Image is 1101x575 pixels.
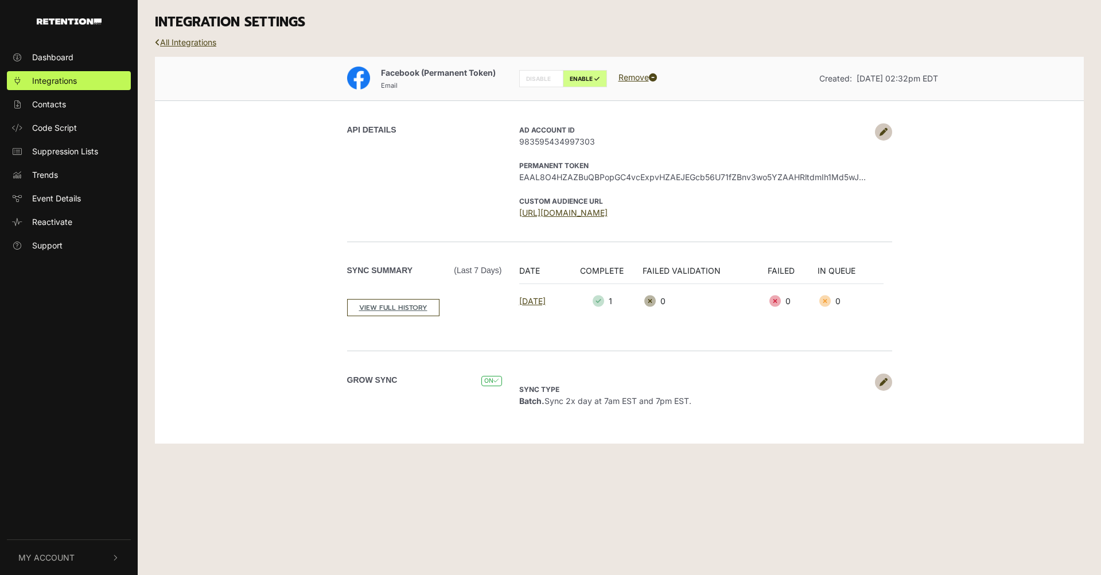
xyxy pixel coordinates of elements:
[32,169,58,181] span: Trends
[347,265,502,277] label: Sync Summary
[7,540,131,575] button: My Account
[347,374,398,386] label: Grow Sync
[519,197,603,205] strong: CUSTOM AUDIENCE URL
[7,142,131,161] a: Suppression Lists
[155,14,1084,30] h3: INTEGRATION SETTINGS
[519,126,575,134] strong: AD Account ID
[519,135,869,147] span: 983595434997303
[519,70,563,87] label: DISABLE
[32,51,73,63] span: Dashboard
[347,299,439,316] a: VIEW FULL HISTORY
[519,385,559,394] strong: Sync type
[568,265,643,284] th: COMPLETE
[519,265,568,284] th: DATE
[643,265,768,284] th: FAILED VALIDATION
[32,98,66,110] span: Contacts
[381,81,398,90] small: Email
[519,208,608,217] a: [URL][DOMAIN_NAME]
[7,71,131,90] a: Integrations
[519,396,544,406] strong: Batch.
[7,189,131,208] a: Event Details
[18,551,75,564] span: My Account
[32,192,81,204] span: Event Details
[381,68,496,77] span: Facebook (Permanent Token)
[32,239,63,251] span: Support
[454,265,501,277] span: (Last 7 days)
[347,67,370,90] img: Facebook (Permanent Token)
[519,161,589,170] strong: Permanent Token
[32,145,98,157] span: Suppression Lists
[818,283,884,318] td: 0
[7,212,131,231] a: Reactivate
[155,37,216,47] a: All Integrations
[568,283,643,318] td: 1
[768,283,818,318] td: 0
[7,118,131,137] a: Code Script
[618,72,657,82] a: Remove
[768,265,818,284] th: FAILED
[563,70,607,87] label: ENABLE
[857,73,938,83] span: [DATE] 02:32pm EDT
[347,124,396,136] label: API DETAILS
[643,283,768,318] td: 0
[519,296,546,306] a: [DATE]
[7,95,131,114] a: Contacts
[7,48,131,67] a: Dashboard
[818,265,884,284] th: IN QUEUE
[32,216,72,228] span: Reactivate
[519,384,691,406] span: Sync 2x day at 7am EST and 7pm EST.
[7,165,131,184] a: Trends
[37,18,102,25] img: Retention.com
[519,171,869,183] span: EAAL8O4HZAZBuQBPopGC4vcExpvHZAEJEGcb56U71fZBnv3wo5YZAAHRltdmIh1Md5wJmFD1qu4qjZB9QSUF9s8nsHxTf2YfJ...
[819,73,852,83] span: Created:
[32,122,77,134] span: Code Script
[7,236,131,255] a: Support
[32,75,77,87] span: Integrations
[481,376,501,387] span: ON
